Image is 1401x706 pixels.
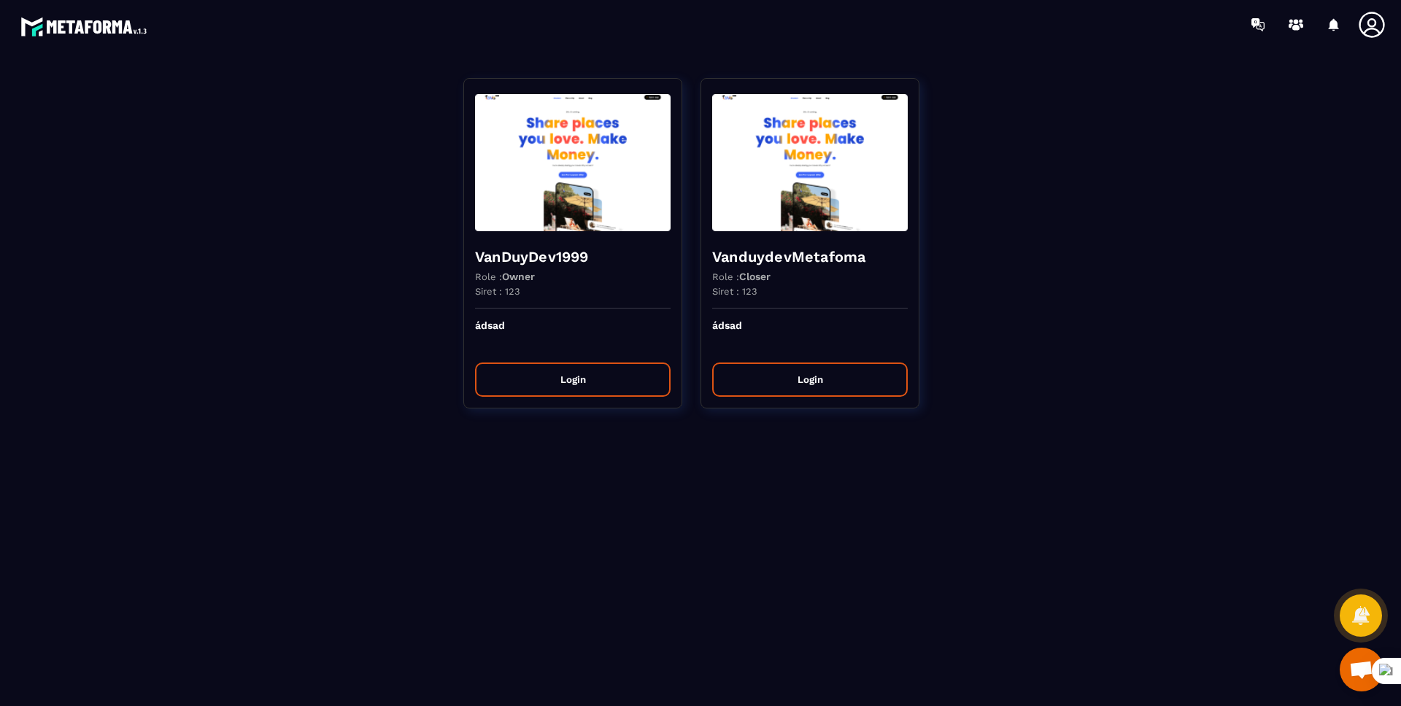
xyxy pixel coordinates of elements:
img: logo [20,13,152,40]
p: Role : [712,271,771,282]
p: ádsad [712,319,908,352]
img: funnel-background [712,90,908,236]
p: Siret : 123 [475,286,520,297]
h4: VanDuyDev1999 [475,247,671,267]
div: Mở cuộc trò chuyện [1340,648,1383,691]
span: Owner [502,271,535,282]
span: Closer [739,271,771,282]
button: Login [712,362,908,397]
p: Siret : 123 [712,286,757,297]
img: funnel-background [475,90,671,236]
p: ádsad [475,319,671,352]
button: Login [475,362,671,397]
p: Role : [475,271,535,282]
h4: VanduydevMetafoma [712,247,908,267]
